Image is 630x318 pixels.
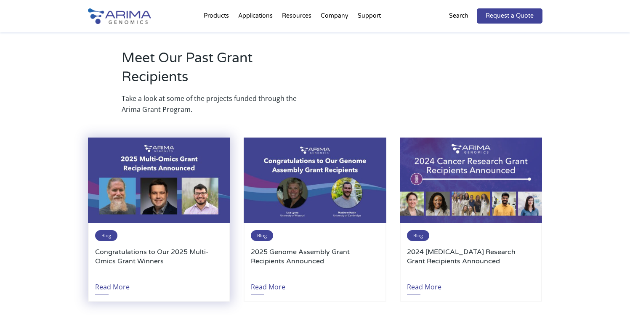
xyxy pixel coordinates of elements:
img: Arima-Genomics-logo [88,8,151,24]
a: Read More [407,275,441,294]
h2: Meet Our Past Grant Recipients [122,49,303,93]
a: Read More [251,275,285,294]
a: Request a Quote [477,8,542,24]
a: 2025 Genome Assembly Grant Recipients Announced [251,247,379,275]
img: 2024-Cancer-Research-Grant-Recipients-500x300.jpg [400,138,542,223]
p: Search [449,11,468,21]
span: Blog [407,230,429,241]
a: Read More [95,275,130,294]
span: Blog [95,230,117,241]
span: Blog [251,230,273,241]
img: genome-assembly-grant-2025-1-500x300.jpg [244,138,386,223]
img: 2025-multi-omics-grant-winners-500x300.jpg [88,138,230,223]
a: Congratulations to Our 2025 Multi-Omics Grant Winners [95,247,223,275]
p: Take a look at some of the projects funded through the Arima Grant Program. [122,93,303,115]
a: 2024 [MEDICAL_DATA] Research Grant Recipients Announced [407,247,535,275]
